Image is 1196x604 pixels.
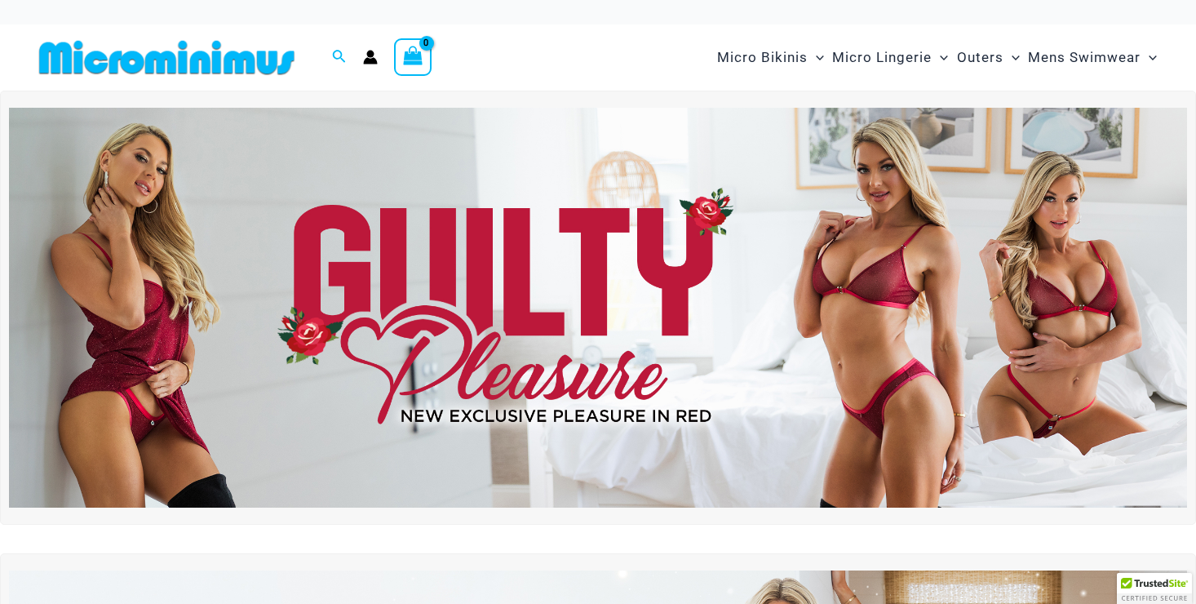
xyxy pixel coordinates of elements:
[33,39,301,76] img: MM SHOP LOGO FLAT
[828,33,952,82] a: Micro LingerieMenu ToggleMenu Toggle
[332,47,347,68] a: Search icon link
[1024,33,1161,82] a: Mens SwimwearMenu ToggleMenu Toggle
[713,33,828,82] a: Micro BikinisMenu ToggleMenu Toggle
[953,33,1024,82] a: OutersMenu ToggleMenu Toggle
[717,37,808,78] span: Micro Bikinis
[1028,37,1141,78] span: Mens Swimwear
[1141,37,1157,78] span: Menu Toggle
[9,108,1187,509] img: Guilty Pleasures Red Lingerie
[957,37,1003,78] span: Outers
[1003,37,1020,78] span: Menu Toggle
[711,30,1163,85] nav: Site Navigation
[1117,573,1192,604] div: TrustedSite Certified
[932,37,948,78] span: Menu Toggle
[808,37,824,78] span: Menu Toggle
[832,37,932,78] span: Micro Lingerie
[394,38,432,76] a: View Shopping Cart, empty
[363,50,378,64] a: Account icon link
